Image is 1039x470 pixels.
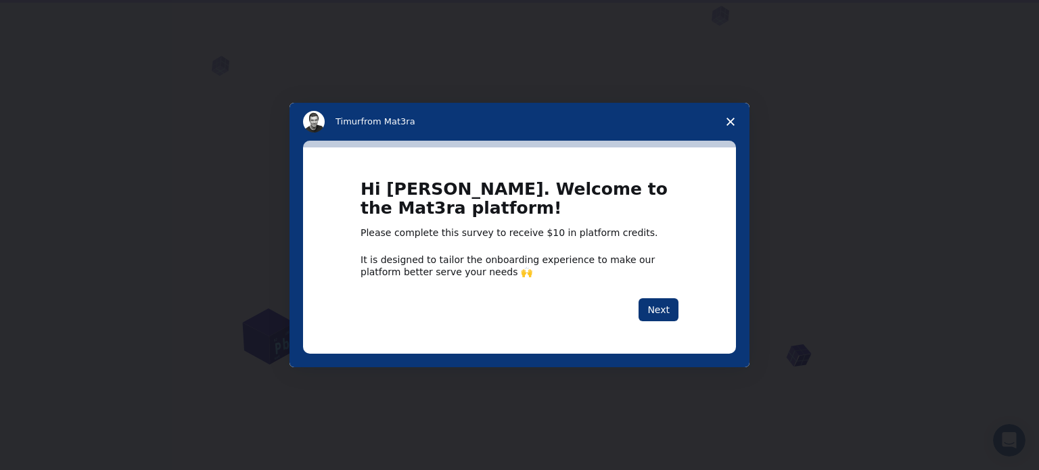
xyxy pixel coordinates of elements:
img: Profile image for Timur [303,111,325,133]
span: from Mat3ra [361,116,415,126]
h1: Hi [PERSON_NAME]. Welcome to the Mat3ra platform! [361,180,678,227]
button: Next [639,298,678,321]
span: Close survey [712,103,749,141]
span: Timur [336,116,361,126]
div: It is designed to tailor the onboarding experience to make our platform better serve your needs 🙌 [361,254,678,278]
span: Support [27,9,76,22]
div: Please complete this survey to receive $10 in platform credits. [361,227,678,240]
